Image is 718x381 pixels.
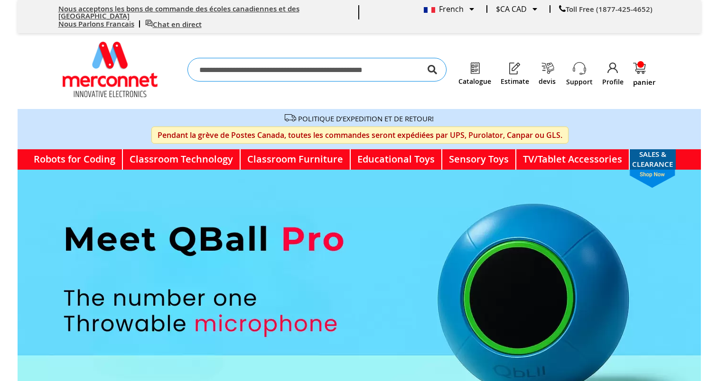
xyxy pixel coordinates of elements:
[145,19,202,29] a: Chat en direct
[151,127,569,144] span: Pendant la grève de Postes Canada, toutes les commandes seront expédiées par UPS, Purolator, Canp...
[501,78,529,85] a: Estimate
[298,114,434,123] a: POLITIQUE D’EXPEDITION ET DE RETOUR!
[468,62,482,75] img: Catalogue
[145,19,153,27] img: live chat
[512,4,527,14] span: CAD
[58,4,299,21] a: Nous acceptons les bons de commande des écoles canadiennes et des [GEOGRAPHIC_DATA]
[458,78,491,85] a: Catalogue
[625,170,680,188] span: shop now
[566,77,593,87] a: Support
[63,42,158,97] a: store logo
[424,7,435,13] img: French.png
[351,149,442,170] a: Educational Toys
[516,149,630,170] a: TV/Tablet Accessories
[606,62,620,75] img: Profile.png
[602,77,624,87] a: Profile
[633,79,655,86] span: panier
[508,62,522,75] img: Estimate
[27,149,123,170] a: Robots for Coding
[428,58,437,82] button: Search
[424,4,464,14] span: French
[630,149,676,170] a: SALES & CLEARANCEshop now
[633,63,655,86] a: panier
[442,149,516,170] a: Sensory Toys
[58,19,134,29] a: Nous Parlons Francais
[559,4,653,14] a: Toll Free (1877-425-4652)
[241,149,351,170] a: Classroom Furniture
[123,149,241,170] a: Classroom Technology
[496,4,510,14] span: $CA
